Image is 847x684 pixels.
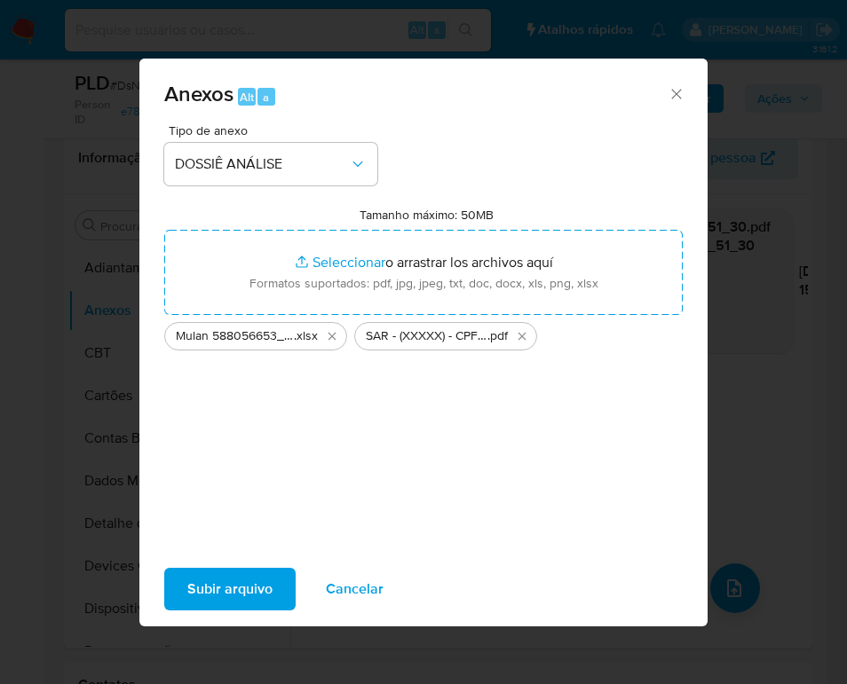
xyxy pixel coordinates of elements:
[668,85,684,101] button: Cerrar
[169,124,382,137] span: Tipo de anexo
[164,315,683,350] ul: Archivos seleccionados
[176,327,294,345] span: Mulan 588056653_2025_10_06_11_45_27
[164,143,377,185] button: DOSSIÊ ANÁLISE
[187,570,273,609] span: Subir arquivo
[366,327,487,345] span: SAR - (XXXXX) - CPF 35344991827 - [PERSON_NAME]
[263,89,269,106] span: a
[164,78,234,109] span: Anexos
[511,326,533,347] button: Eliminar SAR - (XXXXX) - CPF 35344991827 - DOUGLAS DE PAULA ALVES DA SILVA.pdf
[164,568,296,610] button: Subir arquivo
[487,327,508,345] span: .pdf
[294,327,318,345] span: .xlsx
[326,570,384,609] span: Cancelar
[360,207,494,223] label: Tamanho máximo: 50MB
[321,326,343,347] button: Eliminar Mulan 588056653_2025_10_06_11_45_27.xlsx
[240,89,254,106] span: Alt
[175,155,349,173] span: DOSSIÊ ANÁLISE
[303,568,407,610] button: Cancelar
